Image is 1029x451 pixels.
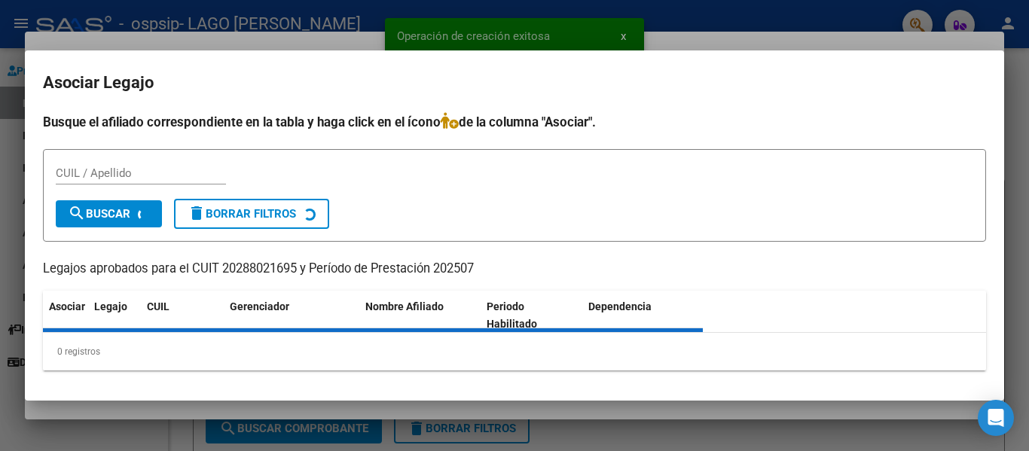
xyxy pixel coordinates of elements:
mat-icon: delete [188,204,206,222]
button: Borrar Filtros [174,199,329,229]
h4: Busque el afiliado correspondiente en la tabla y haga click en el ícono de la columna "Asociar". [43,112,986,132]
div: Open Intercom Messenger [978,400,1014,436]
datatable-header-cell: Legajo [88,291,141,340]
datatable-header-cell: Gerenciador [224,291,359,340]
span: CUIL [147,300,169,312]
span: Periodo Habilitado [487,300,537,330]
datatable-header-cell: Dependencia [582,291,704,340]
span: Legajo [94,300,127,312]
span: Borrar Filtros [188,207,296,221]
datatable-header-cell: Asociar [43,291,88,340]
datatable-header-cell: CUIL [141,291,224,340]
datatable-header-cell: Nombre Afiliado [359,291,481,340]
span: Gerenciador [230,300,289,312]
datatable-header-cell: Periodo Habilitado [481,291,582,340]
span: Asociar [49,300,85,312]
span: Buscar [68,207,130,221]
span: Dependencia [588,300,652,312]
div: 0 registros [43,333,986,370]
button: Buscar [56,200,162,227]
h2: Asociar Legajo [43,69,986,97]
p: Legajos aprobados para el CUIT 20288021695 y Período de Prestación 202507 [43,260,986,279]
span: Nombre Afiliado [365,300,444,312]
mat-icon: search [68,204,86,222]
